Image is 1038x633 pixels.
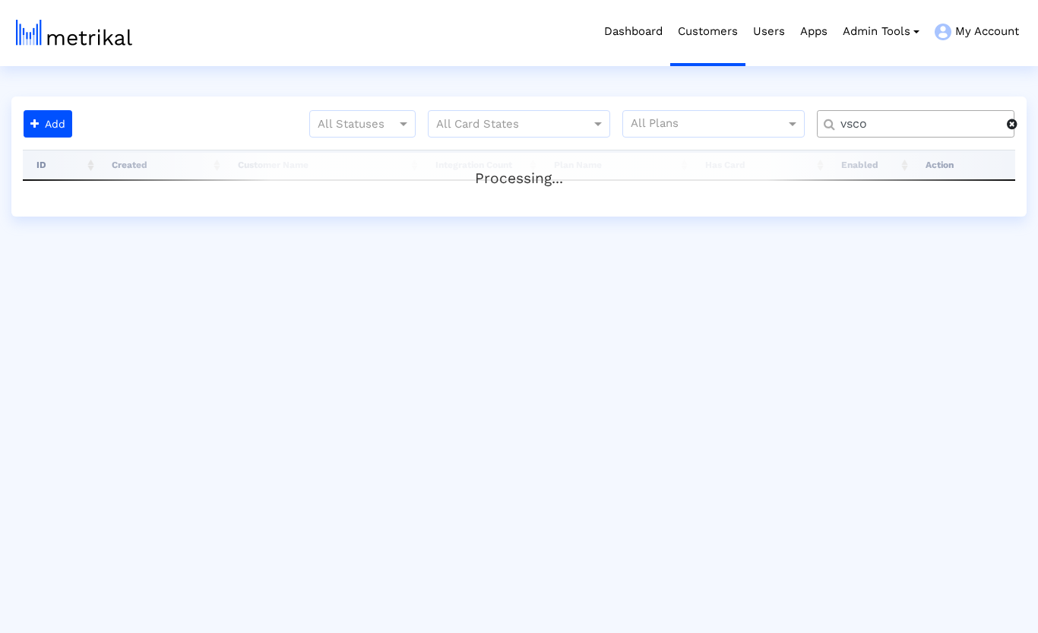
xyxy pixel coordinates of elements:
button: Add [24,110,72,138]
th: Has Card [691,150,828,180]
th: Customer Name [224,150,421,180]
img: my-account-menu-icon.png [935,24,951,40]
input: All Plans [631,115,788,135]
th: Plan Name [540,150,691,180]
input: Customer Name [830,116,1007,132]
th: Created [98,150,225,180]
th: Integration Count [422,150,540,180]
img: metrical-logo-light.png [16,20,132,46]
th: ID [23,150,98,180]
input: All Card States [436,115,574,135]
th: Action [912,150,1015,180]
div: Processing... [23,153,1015,183]
th: Enabled [828,150,912,180]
